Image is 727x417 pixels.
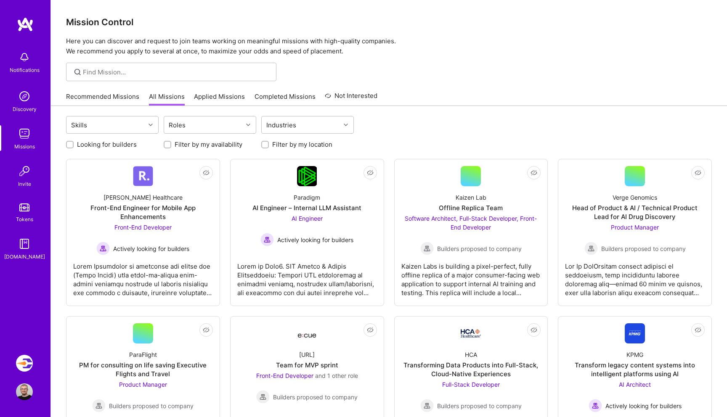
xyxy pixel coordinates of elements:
img: bell [16,49,33,66]
label: Looking for builders [77,140,137,149]
div: Missions [14,142,35,151]
a: Velocity: Enabling Developers Create Isolated Environments, Easily. [14,355,35,372]
i: icon Chevron [149,123,153,127]
div: Transforming Data Products into Full-Stack, Cloud-Native Experiences [401,361,541,378]
img: Actively looking for builders [260,233,274,246]
div: Kaizen Labs is building a pixel-perfect, fully offline replica of a major consumer-facing web app... [401,255,541,297]
div: Skills [69,119,89,131]
a: Verge GenomicsHead of Product & AI / Technical Product Lead for AI Drug DiscoveryProduct Manager ... [565,166,705,299]
div: Lorem ip Dolo6. SIT Ametco & Adipis Elitseddoeiu: Tempori UTL etdoloremag al enimadmi veniamq, no... [237,255,377,297]
img: Actively looking for builders [96,242,110,255]
img: Builders proposed to company [584,242,598,255]
div: Lorem Ipsumdolor si ametconse adi elitse doe (Tempo Incidi) utla etdol-ma-aliqua enim-admini veni... [73,255,213,297]
div: HCA [465,350,477,359]
div: Industries [264,119,298,131]
label: Filter by my location [272,140,332,149]
img: Builders proposed to company [92,399,106,412]
i: icon EyeClosed [203,169,210,176]
div: ParaFlight [129,350,157,359]
img: Company Logo [461,329,481,338]
img: tokens [19,203,29,211]
img: Builders proposed to company [420,242,434,255]
span: Product Manager [119,381,167,388]
span: Actively looking for builders [605,401,682,410]
img: Builders proposed to company [420,399,434,412]
a: Applied Missions [194,92,245,106]
i: icon EyeClosed [531,327,537,333]
a: Not Interested [325,91,377,106]
div: Invite [18,179,31,188]
span: Product Manager [611,224,659,231]
img: User Avatar [16,383,33,400]
span: AI Architect [619,381,651,388]
div: [DOMAIN_NAME] [4,252,45,261]
a: All Missions [149,92,185,106]
a: Company LogoParadigmAI Engineer – Internal LLM AssistantAI Engineer Actively looking for builders... [237,166,377,299]
div: Kaizen Lab [456,193,486,202]
h3: Mission Control [66,17,712,27]
div: Offline Replica Team [439,203,503,212]
span: Builders proposed to company [437,401,522,410]
a: User Avatar [14,383,35,400]
img: Company Logo [297,326,317,341]
i: icon Chevron [246,123,250,127]
div: Paradigm [294,193,320,202]
img: Builders proposed to company [256,390,270,404]
span: Software Architect, Full-Stack Developer, Front-End Developer [405,215,537,231]
input: Find Mission... [83,68,270,77]
div: Transform legacy content systems into intelligent platforms using AI [565,361,705,378]
img: Company Logo [133,166,153,186]
span: Full-Stack Developer [442,381,500,388]
div: Discovery [13,105,37,113]
img: logo [17,17,34,32]
img: discovery [16,88,33,105]
i: icon EyeClosed [367,169,374,176]
i: icon SearchGrey [73,67,82,77]
i: icon EyeClosed [695,327,701,333]
i: icon EyeClosed [531,169,537,176]
img: Invite [16,163,33,179]
div: Front-End Engineer for Mobile App Enhancements [73,203,213,221]
img: teamwork [16,125,33,142]
span: AI Engineer [292,215,323,222]
img: Company Logo [625,323,645,343]
span: Builders proposed to company [601,244,686,253]
i: icon Chevron [344,123,348,127]
span: Builders proposed to company [437,244,522,253]
div: PM for consulting on life saving Executive Flights and Travel [73,361,213,378]
span: Actively looking for builders [277,235,353,244]
label: Filter by my availability [175,140,242,149]
p: Here you can discover and request to join teams working on meaningful missions with high-quality ... [66,36,712,56]
span: and 1 other role [315,372,358,379]
i: icon EyeClosed [203,327,210,333]
img: Velocity: Enabling Developers Create Isolated Environments, Easily. [16,355,33,372]
div: AI Engineer – Internal LLM Assistant [252,203,361,212]
span: Builders proposed to company [109,401,194,410]
span: Actively looking for builders [113,244,189,253]
span: Front-End Developer [256,372,313,379]
span: Front-End Developer [114,224,172,231]
i: icon EyeClosed [695,169,701,176]
div: [URL] [299,350,315,359]
span: Builders proposed to company [273,393,358,401]
a: Recommended Missions [66,92,139,106]
a: Completed Missions [255,92,316,106]
img: guide book [16,235,33,252]
a: Company Logo[PERSON_NAME] HealthcareFront-End Engineer for Mobile App EnhancementsFront-End Devel... [73,166,213,299]
div: Roles [167,119,188,131]
div: Lor Ip DolOrsitam consect adipisci el seddoeiusm, temp incididuntu laboree doloremag aliq—enimad ... [565,255,705,297]
div: Verge Genomics [613,193,657,202]
img: Company Logo [297,166,317,186]
div: Head of Product & AI / Technical Product Lead for AI Drug Discovery [565,203,705,221]
img: Actively looking for builders [589,399,602,412]
div: Notifications [10,66,40,74]
div: Tokens [16,215,33,224]
div: KPMG [626,350,643,359]
div: Team for MVP sprint [276,361,338,369]
a: Kaizen LabOffline Replica TeamSoftware Architect, Full-Stack Developer, Front-End Developer Build... [401,166,541,299]
i: icon EyeClosed [367,327,374,333]
div: [PERSON_NAME] Healthcare [103,193,183,202]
